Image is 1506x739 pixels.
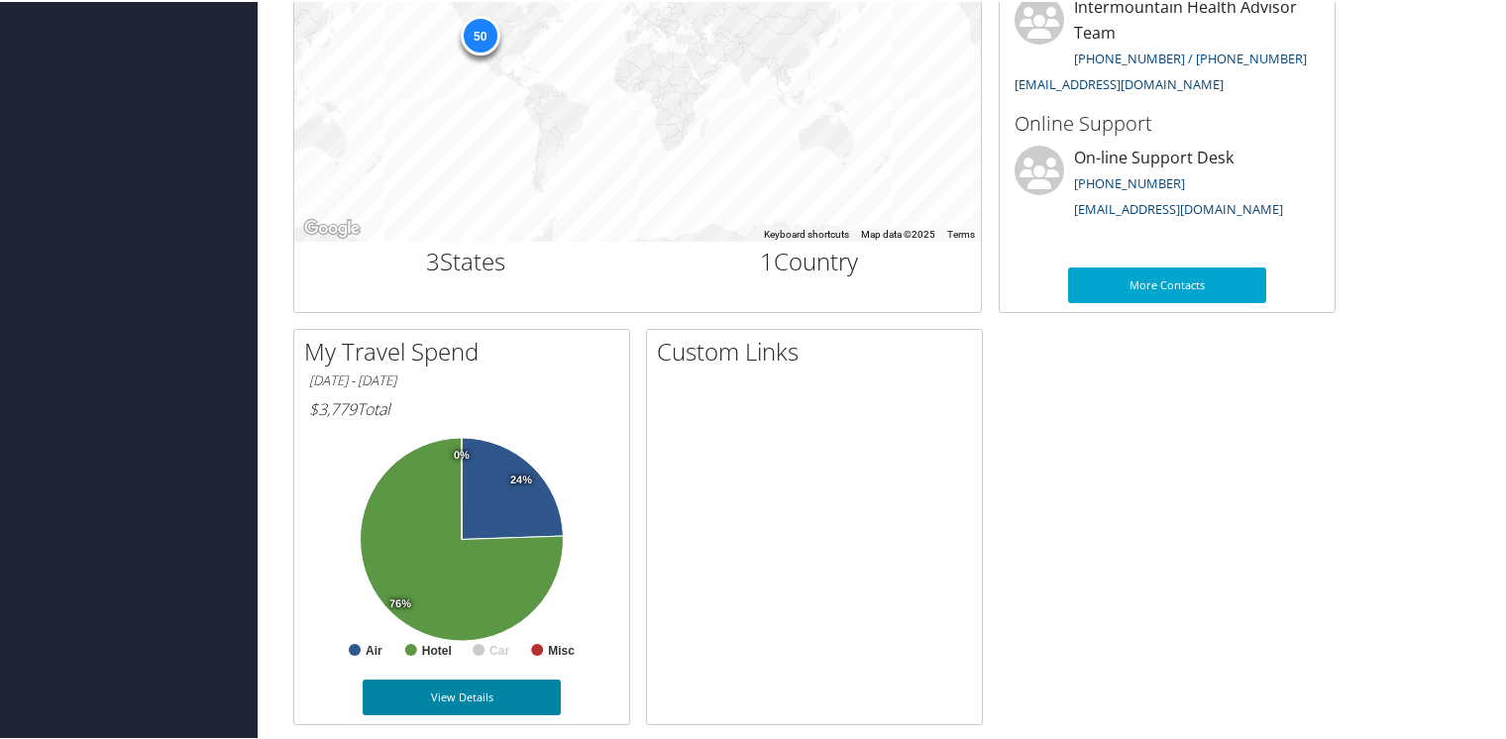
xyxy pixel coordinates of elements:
[460,14,499,53] div: 50
[760,243,774,275] span: 1
[1074,48,1307,65] a: [PHONE_NUMBER] / [PHONE_NUMBER]
[1015,73,1224,91] a: [EMAIL_ADDRESS][DOMAIN_NAME]
[309,369,614,388] h6: [DATE] - [DATE]
[426,243,440,275] span: 3
[653,243,967,276] h2: Country
[947,227,975,238] a: Terms (opens in new tab)
[861,227,935,238] span: Map data ©2025
[510,473,532,484] tspan: 24%
[454,448,470,460] tspan: 0%
[389,596,411,608] tspan: 76%
[366,642,382,656] text: Air
[363,678,561,713] a: View Details
[548,642,575,656] text: Misc
[304,333,629,367] h2: My Travel Spend
[1074,172,1185,190] a: [PHONE_NUMBER]
[657,333,982,367] h2: Custom Links
[299,214,365,240] a: Open this area in Google Maps (opens a new window)
[422,642,452,656] text: Hotel
[309,396,357,418] span: $3,779
[764,226,849,240] button: Keyboard shortcuts
[1068,265,1266,301] a: More Contacts
[1074,198,1283,216] a: [EMAIL_ADDRESS][DOMAIN_NAME]
[299,214,365,240] img: Google
[309,243,623,276] h2: States
[1005,144,1330,225] li: On-line Support Desk
[1015,108,1320,136] h3: Online Support
[489,642,509,656] text: Car
[309,396,614,418] h6: Total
